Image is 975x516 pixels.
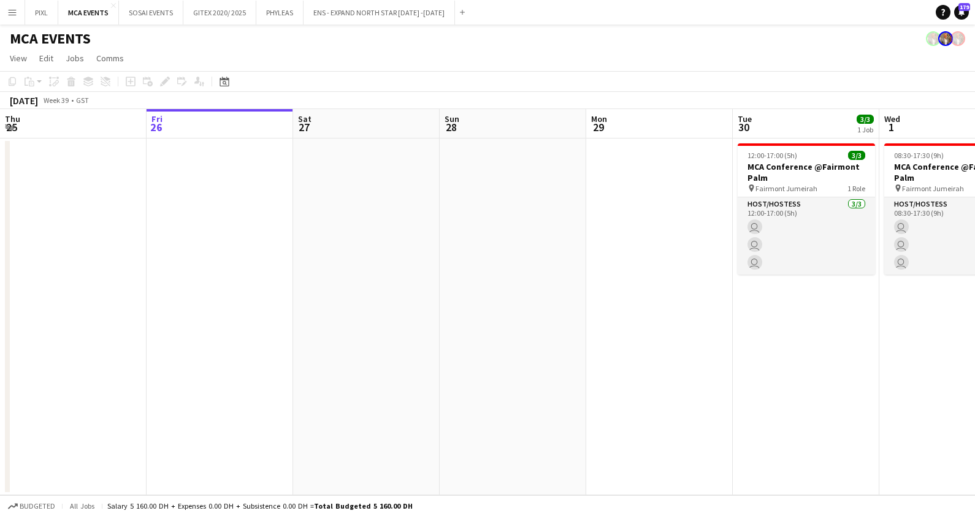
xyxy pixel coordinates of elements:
[296,120,312,134] span: 27
[3,120,20,134] span: 25
[882,120,900,134] span: 1
[847,184,865,193] span: 1 Role
[884,113,900,124] span: Wed
[445,113,459,124] span: Sun
[119,1,183,25] button: SOSAI EVENTS
[926,31,941,46] app-user-avatar: Clinton Appel
[107,501,413,510] div: Salary 5 160.00 DH + Expenses 0.00 DH + Subsistence 0.00 DH =
[66,53,84,64] span: Jobs
[10,94,38,107] div: [DATE]
[61,50,89,66] a: Jobs
[10,53,27,64] span: View
[954,5,969,20] a: 179
[298,113,312,124] span: Sat
[738,113,752,124] span: Tue
[857,115,874,124] span: 3/3
[25,1,58,25] button: PIXL
[91,50,129,66] a: Comms
[738,197,875,275] app-card-role: Host/Hostess3/312:00-17:00 (5h)
[150,120,162,134] span: 26
[151,113,162,124] span: Fri
[950,31,965,46] app-user-avatar: Clinton Appel
[20,502,55,510] span: Budgeted
[40,96,71,105] span: Week 39
[76,96,89,105] div: GST
[67,501,97,510] span: All jobs
[183,1,256,25] button: GITEX 2020/ 2025
[10,29,91,48] h1: MCA EVENTS
[58,1,119,25] button: MCA EVENTS
[755,184,817,193] span: Fairmont Jumeirah
[938,31,953,46] app-user-avatar: Clinton Appel
[738,161,875,183] h3: MCA Conference @Fairmont Palm
[857,125,873,134] div: 1 Job
[591,113,607,124] span: Mon
[443,120,459,134] span: 28
[96,53,124,64] span: Comms
[848,151,865,160] span: 3/3
[894,151,944,160] span: 08:30-17:30 (9h)
[6,499,57,513] button: Budgeted
[39,53,53,64] span: Edit
[304,1,455,25] button: ENS - EXPAND NORTH STAR [DATE] -[DATE]
[34,50,58,66] a: Edit
[958,3,970,11] span: 179
[5,113,20,124] span: Thu
[747,151,797,160] span: 12:00-17:00 (5h)
[314,501,413,510] span: Total Budgeted 5 160.00 DH
[589,120,607,134] span: 29
[736,120,752,134] span: 30
[5,50,32,66] a: View
[738,143,875,275] app-job-card: 12:00-17:00 (5h)3/3MCA Conference @Fairmont Palm Fairmont Jumeirah1 RoleHost/Hostess3/312:00-17:0...
[902,184,964,193] span: Fairmont Jumeirah
[256,1,304,25] button: PHYLEAS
